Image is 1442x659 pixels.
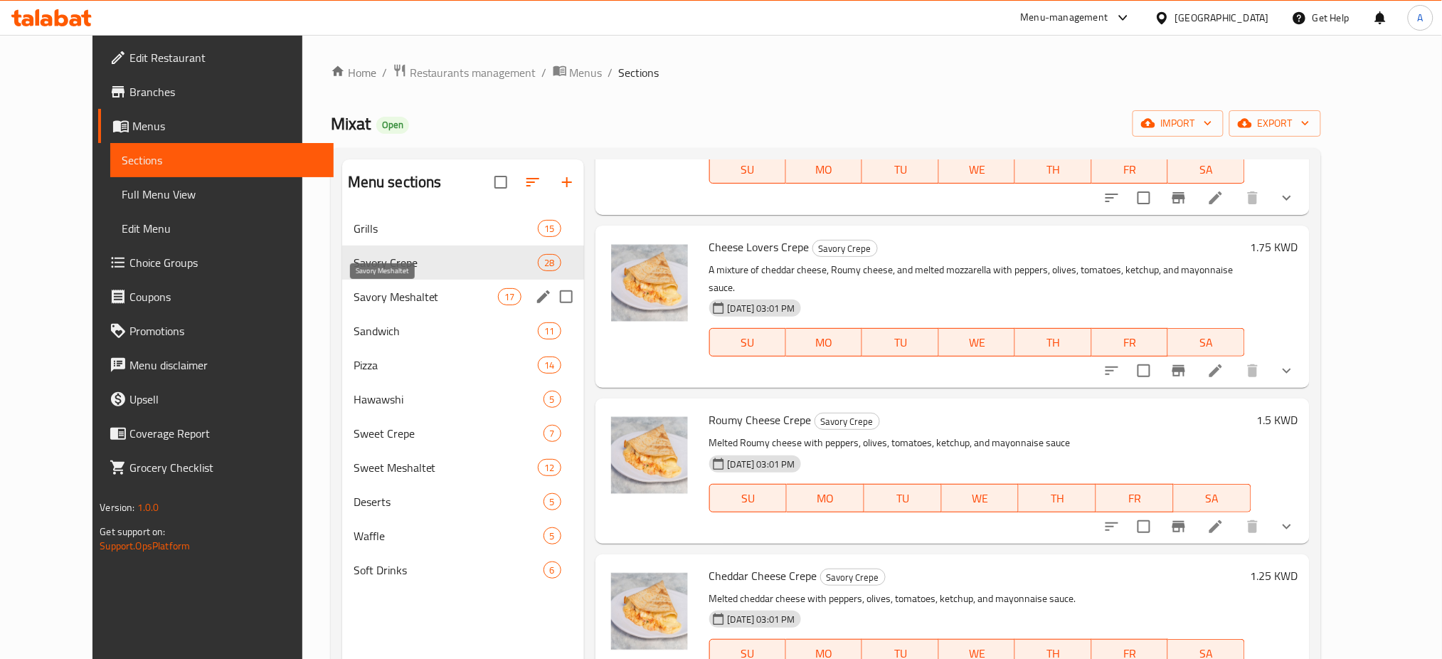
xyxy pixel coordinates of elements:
[98,416,334,450] a: Coverage Report
[607,566,698,657] img: Cheddar Cheese Crepe
[942,484,1019,512] button: WE
[129,357,322,374] span: Menu disclaimer
[815,413,880,430] div: Savory Crepe
[1095,510,1129,544] button: sort-choices
[544,527,561,544] div: items
[939,155,1015,184] button: WE
[98,348,334,382] a: Menu disclaimer
[864,484,942,512] button: TU
[342,348,584,382] div: Pizza14
[354,562,544,579] div: Soft Drinks
[716,332,780,353] span: SU
[538,220,561,237] div: items
[98,41,334,75] a: Edit Restaurant
[544,562,561,579] div: items
[122,220,322,237] span: Edit Menu
[1270,181,1304,215] button: show more
[550,165,584,199] button: Add section
[1015,155,1091,184] button: TH
[1270,354,1304,388] button: show more
[354,527,544,544] div: Waffle
[1024,488,1091,509] span: TH
[539,222,560,236] span: 15
[619,64,659,81] span: Sections
[820,569,886,586] div: Savory Crepe
[1251,566,1298,586] h6: 1.25 KWD
[544,393,561,406] span: 5
[716,159,780,180] span: SU
[137,498,159,517] span: 1.0.0
[821,569,885,586] span: Savory Crepe
[1129,356,1159,386] span: Select to update
[1175,10,1269,26] div: [GEOGRAPHIC_DATA]
[100,537,190,555] a: Support.OpsPlatform
[1095,354,1129,388] button: sort-choices
[376,117,409,134] div: Open
[1179,488,1246,509] span: SA
[354,322,539,339] div: Sandwich
[98,109,334,143] a: Menus
[342,382,584,416] div: Hawawshi5
[608,64,613,81] li: /
[354,425,544,442] span: Sweet Crepe
[1096,484,1174,512] button: FR
[376,119,409,131] span: Open
[870,488,936,509] span: TU
[1102,488,1168,509] span: FR
[129,254,322,271] span: Choice Groups
[1133,110,1224,137] button: import
[1418,10,1424,26] span: A
[544,391,561,408] div: items
[786,328,862,357] button: MO
[538,357,561,374] div: items
[129,288,322,305] span: Coupons
[1098,159,1162,180] span: FR
[354,391,544,408] span: Hawawshi
[98,450,334,485] a: Grocery Checklist
[1207,362,1224,379] a: Edit menu item
[709,590,1245,608] p: Melted cheddar cheese with peppers, olives, tomatoes, ketchup, and mayonnaise sauce.
[342,246,584,280] div: Savory Crepe28
[354,493,544,510] span: Deserts
[1236,181,1270,215] button: delete
[110,211,334,246] a: Edit Menu
[544,493,561,510] div: items
[1270,510,1304,544] button: show more
[542,64,547,81] li: /
[709,434,1251,452] p: Melted Roumy cheese with peppers, olives, tomatoes, ketchup, and mayonnaise sauce
[98,382,334,416] a: Upsell
[539,325,560,338] span: 11
[1236,510,1270,544] button: delete
[1174,159,1239,180] span: SA
[1229,110,1321,137] button: export
[354,459,539,476] div: Sweet Meshaltet
[354,254,539,271] div: Savory Crepe
[342,553,584,587] div: Soft Drinks6
[1278,362,1295,379] svg: Show Choices
[786,155,862,184] button: MO
[722,613,801,626] span: [DATE] 03:01 PM
[110,143,334,177] a: Sections
[570,64,603,81] span: Menus
[1241,115,1310,132] span: export
[709,409,812,431] span: Roumy Cheese Crepe
[1168,328,1244,357] button: SA
[342,206,584,593] nav: Menu sections
[1162,510,1196,544] button: Branch-specific-item
[709,261,1245,297] p: A mixture of cheddar cheese, Roumy cheese, and melted mozzarella with peppers, olives, tomatoes, ...
[110,177,334,211] a: Full Menu View
[1278,518,1295,535] svg: Show Choices
[342,519,584,553] div: Waffle5
[100,522,165,541] span: Get support on:
[1144,115,1212,132] span: import
[722,302,801,315] span: [DATE] 03:01 PM
[607,237,698,328] img: Cheese Lovers Crepe
[815,413,879,430] span: Savory Crepe
[538,254,561,271] div: items
[862,328,938,357] button: TU
[1174,484,1251,512] button: SA
[129,49,322,66] span: Edit Restaurant
[100,498,134,517] span: Version:
[939,328,1015,357] button: WE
